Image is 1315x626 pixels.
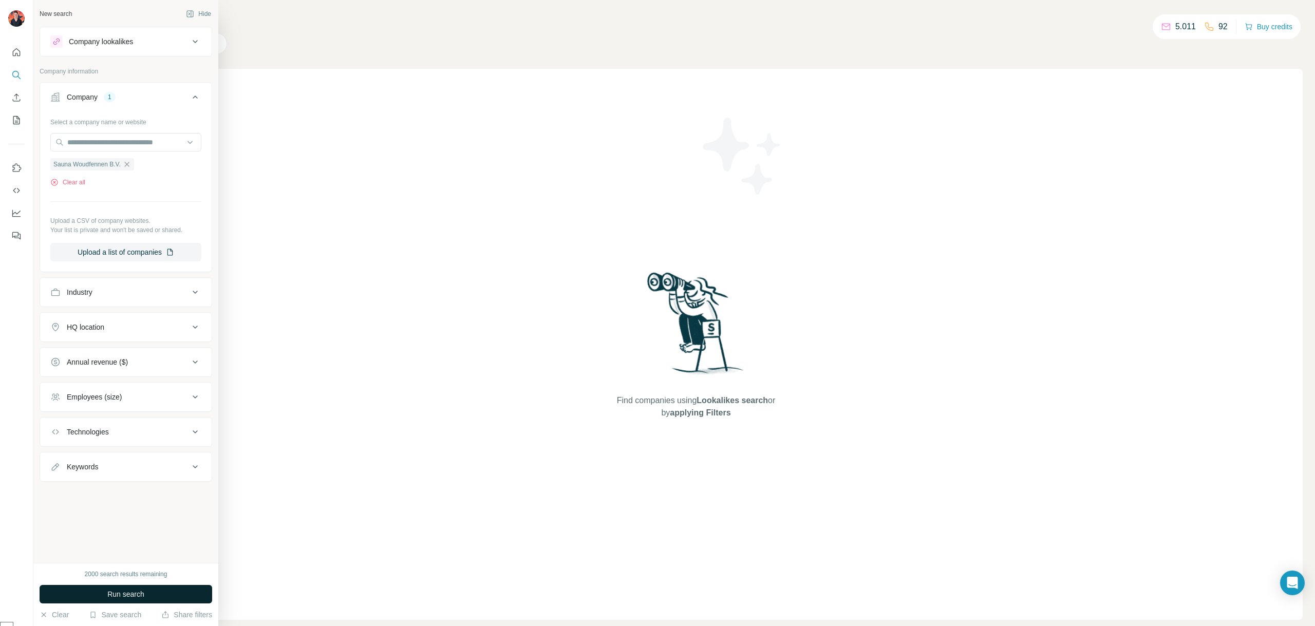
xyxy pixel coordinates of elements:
button: Hide [179,6,218,22]
span: applying Filters [670,408,730,417]
div: HQ location [67,322,104,332]
div: 1 [104,92,116,102]
img: Avatar [8,10,25,27]
button: Use Surfe on LinkedIn [8,159,25,177]
p: 92 [1218,21,1228,33]
h4: Search [89,12,1303,27]
button: Clear [40,610,69,620]
span: Run search [107,589,144,599]
div: 2000 search results remaining [85,570,167,579]
button: Buy credits [1245,20,1292,34]
button: Dashboard [8,204,25,222]
div: Company lookalikes [69,36,133,47]
button: Annual revenue ($) [40,350,212,374]
span: Find companies using or by [614,394,778,419]
button: Enrich CSV [8,88,25,107]
button: Keywords [40,454,212,479]
button: Save search [89,610,141,620]
button: Feedback [8,226,25,245]
div: Open Intercom Messenger [1280,571,1305,595]
button: Company1 [40,85,212,113]
img: Surfe Illustration - Woman searching with binoculars [643,270,749,384]
p: Upload a CSV of company websites. [50,216,201,225]
button: My lists [8,111,25,129]
div: Select a company name or website [50,113,201,127]
button: Upload a list of companies [50,243,201,261]
span: Lookalikes search [697,396,768,405]
img: Surfe Illustration - Stars [696,110,788,202]
span: Sauna Woudfennen B.V. [53,160,121,169]
button: HQ location [40,315,212,339]
p: 5.011 [1175,21,1196,33]
div: New search [40,9,72,18]
p: Your list is private and won't be saved or shared. [50,225,201,235]
button: Search [8,66,25,84]
button: Company lookalikes [40,29,212,54]
button: Run search [40,585,212,603]
div: Keywords [67,462,98,472]
div: Industry [67,287,92,297]
div: Technologies [67,427,109,437]
p: Company information [40,67,212,76]
button: Use Surfe API [8,181,25,200]
div: Annual revenue ($) [67,357,128,367]
button: Employees (size) [40,385,212,409]
button: Share filters [161,610,212,620]
button: Quick start [8,43,25,62]
button: Industry [40,280,212,305]
div: Company [67,92,98,102]
button: Technologies [40,420,212,444]
div: Employees (size) [67,392,122,402]
button: Clear all [50,178,85,187]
